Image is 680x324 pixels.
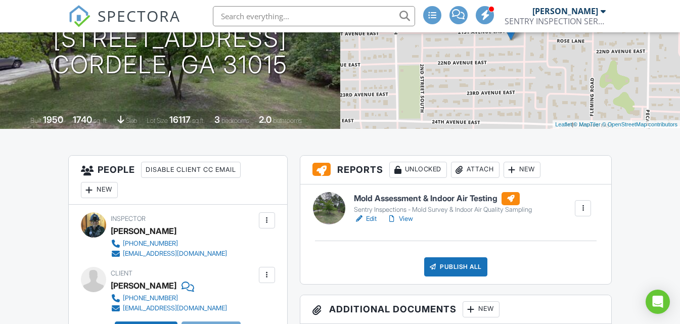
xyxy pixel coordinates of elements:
div: Attach [451,162,500,178]
span: SPECTORA [98,5,180,26]
div: Open Intercom Messenger [646,290,670,314]
a: [EMAIL_ADDRESS][DOMAIN_NAME] [111,249,227,259]
div: [EMAIL_ADDRESS][DOMAIN_NAME] [123,250,227,258]
div: New [504,162,540,178]
a: © OpenStreetMap contributors [602,121,677,127]
div: | [553,120,680,129]
div: Sentry Inspections - Mold Survey & Indoor Air Quality Sampling [354,206,532,214]
div: [PHONE_NUMBER] [123,294,178,302]
span: sq. ft. [94,117,108,124]
h3: People [69,156,287,205]
div: 3 [214,114,220,125]
div: SENTRY INSPECTION SERVICES, LLC / SENTRY HOME INSPECTIONS [505,16,606,26]
span: Lot Size [147,117,168,124]
div: New [463,301,500,317]
div: [PERSON_NAME] [111,278,176,293]
div: [EMAIL_ADDRESS][DOMAIN_NAME] [123,304,227,312]
a: Leaflet [555,121,572,127]
div: [PERSON_NAME] [111,223,176,239]
a: SPECTORA [68,14,180,35]
h3: Reports [300,156,612,184]
a: Mold Assessment & Indoor Air Testing Sentry Inspections - Mold Survey & Indoor Air Quality Sampling [354,192,532,214]
div: 1740 [73,114,92,125]
div: 1950 [43,114,63,125]
div: [PHONE_NUMBER] [123,240,178,248]
div: [PERSON_NAME] [532,6,598,16]
img: The Best Home Inspection Software - Spectora [68,5,90,27]
input: Search everything... [213,6,415,26]
a: [PHONE_NUMBER] [111,239,227,249]
span: Inspector [111,215,146,222]
span: slab [126,117,137,124]
div: Publish All [424,257,487,276]
div: Disable Client CC Email [141,162,241,178]
span: sq.ft. [192,117,205,124]
a: View [387,214,413,224]
div: Unlocked [389,162,447,178]
h6: Mold Assessment & Indoor Air Testing [354,192,532,205]
div: 2.0 [259,114,271,125]
a: Edit [354,214,377,224]
a: [EMAIL_ADDRESS][DOMAIN_NAME] [111,303,227,313]
h3: Additional Documents [300,295,612,324]
div: 16117 [169,114,191,125]
span: Client [111,269,132,277]
a: © MapTiler [573,121,601,127]
span: Built [30,117,41,124]
span: bathrooms [273,117,302,124]
span: bedrooms [221,117,249,124]
h1: [STREET_ADDRESS] Cordele, GA 31015 [52,25,288,79]
a: [PHONE_NUMBER] [111,293,227,303]
div: New [81,182,118,198]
